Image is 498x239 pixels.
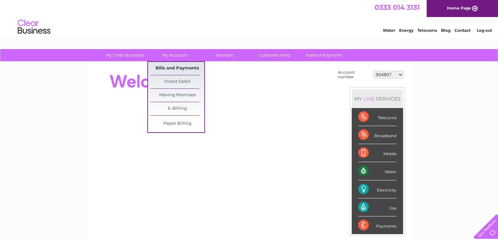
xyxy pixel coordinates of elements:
a: E-Billing [150,102,204,115]
a: Services [197,49,251,61]
div: Gas [358,198,397,216]
div: Electricity [358,180,397,198]
a: Moving Premises [150,89,204,102]
div: Broadband [358,126,397,144]
a: Energy [399,28,414,33]
td: Account number [336,68,372,81]
div: Water [358,162,397,180]
a: My Clear Business [98,49,152,61]
a: Water [383,28,395,33]
a: Paper Billing [150,117,204,130]
a: Direct Debit [150,75,204,88]
a: Telecoms [417,28,437,33]
div: Clear Business is a trading name of Verastar Limited (registered in [GEOGRAPHIC_DATA] No. 3667643... [95,4,404,32]
a: Blog [441,28,451,33]
div: Payments [358,216,397,234]
div: MY SERVICES [352,89,403,108]
a: Make A Payment [297,49,351,61]
div: Mobile [358,144,397,162]
a: Log out [476,28,492,33]
a: My Account [148,49,202,61]
div: LIVE [362,96,376,102]
a: 0333 014 3131 [375,3,420,11]
a: Contact [454,28,470,33]
div: Telecoms [358,108,397,126]
img: logo.png [17,17,51,37]
a: Bills and Payments [150,62,204,75]
a: Customer Help [247,49,301,61]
